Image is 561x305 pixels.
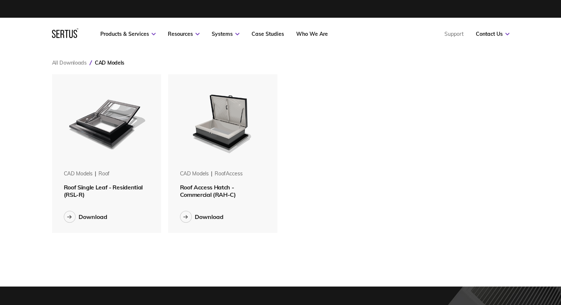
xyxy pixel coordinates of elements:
a: Systems [212,31,239,37]
div: Download [195,213,224,220]
div: CAD Models [64,170,93,178]
a: Who We Are [296,31,328,37]
button: Download [180,211,224,223]
button: Download [64,211,107,223]
div: CAD Models [180,170,209,178]
a: Support [444,31,464,37]
div: Download [79,213,107,220]
a: Contact Us [476,31,509,37]
div: roofAccess [215,170,243,178]
a: All Downloads [52,59,87,66]
div: roof [98,170,110,178]
span: Roof Single Leaf - Residential (RSL-R) [64,184,143,198]
a: Products & Services [100,31,156,37]
a: Resources [168,31,200,37]
span: Roof Access Hatch - Commercial (RAH-C) [180,184,236,198]
a: Case Studies [252,31,284,37]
